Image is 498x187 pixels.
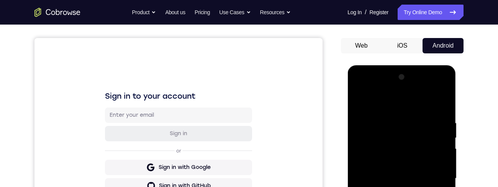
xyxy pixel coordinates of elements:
button: Resources [260,5,291,20]
button: Sign in with Intercom [70,159,218,174]
span: / [365,8,366,17]
input: Enter your email [75,73,213,81]
div: Sign in with Intercom [121,162,179,170]
button: Product [132,5,156,20]
div: Sign in with Google [124,126,176,133]
a: About us [165,5,185,20]
h1: Sign in to your account [70,53,218,63]
button: iOS [382,38,423,53]
div: Sign in with GitHub [124,144,176,152]
button: Use Cases [219,5,251,20]
button: Android [423,38,464,53]
button: Web [341,38,382,53]
p: or [140,110,148,116]
a: Pricing [195,5,210,20]
button: Sign in [70,88,218,103]
button: Sign in with Google [70,122,218,137]
a: Go to the home page [34,8,80,17]
a: Register [370,5,388,20]
a: Try Online Demo [398,5,464,20]
button: Sign in with GitHub [70,140,218,156]
a: Log In [347,5,362,20]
